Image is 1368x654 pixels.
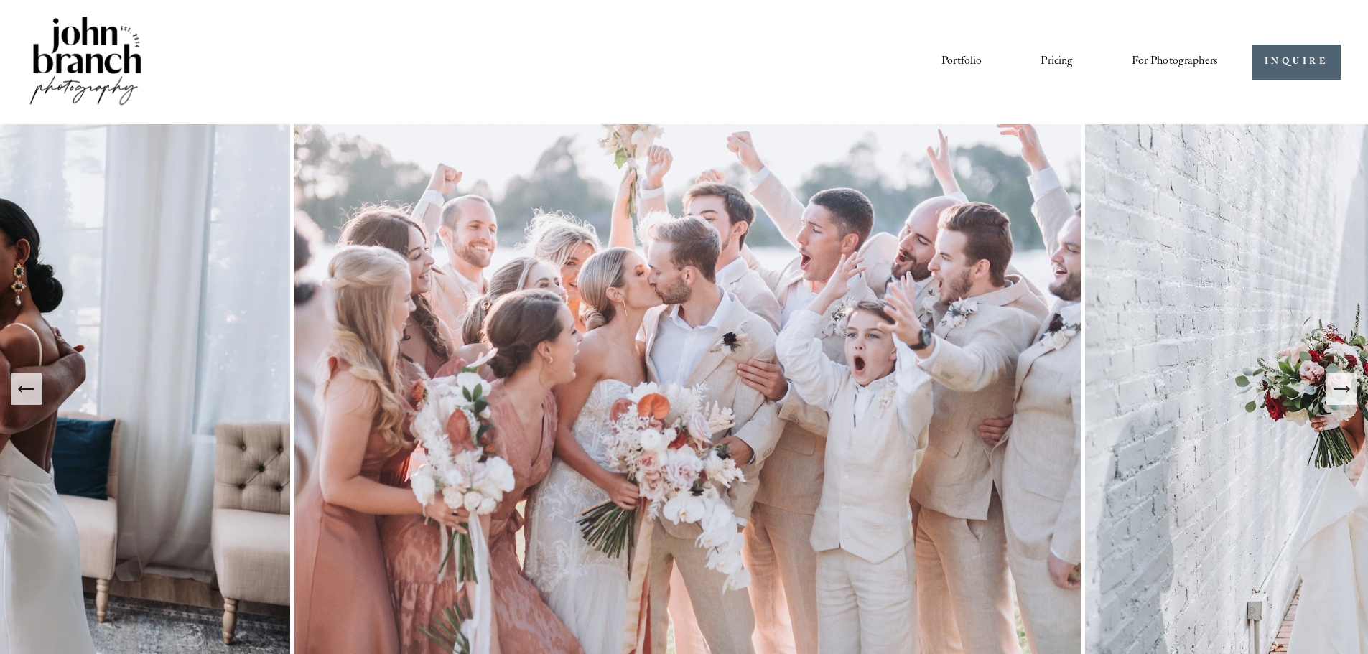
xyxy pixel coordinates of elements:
[290,124,1085,654] img: A wedding party celebrating outdoors, featuring a bride and groom kissing amidst cheering bridesm...
[1252,45,1341,80] a: INQUIRE
[1132,51,1218,73] span: For Photographers
[11,373,42,405] button: Previous Slide
[1041,50,1073,74] a: Pricing
[941,50,982,74] a: Portfolio
[1132,50,1218,74] a: folder dropdown
[27,14,144,111] img: John Branch IV Photography
[1326,373,1357,405] button: Next Slide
